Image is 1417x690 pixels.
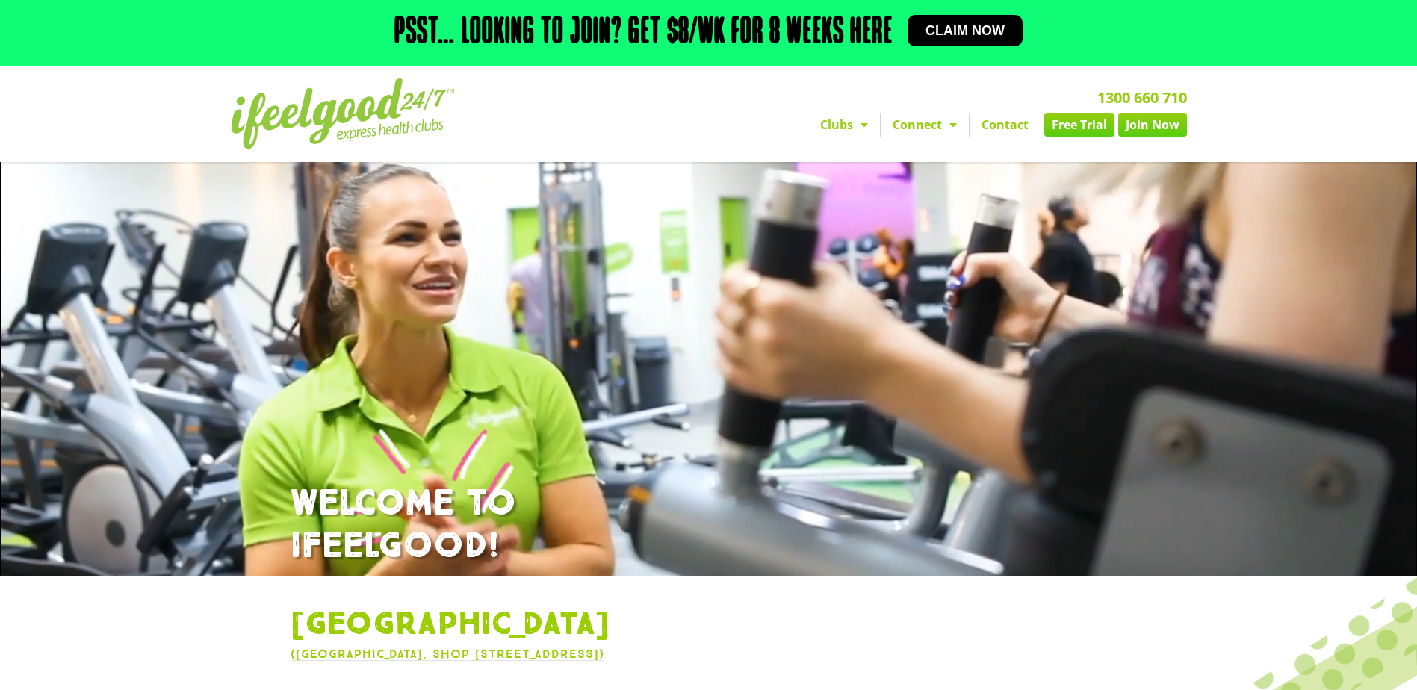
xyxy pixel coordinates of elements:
[908,15,1023,46] a: Claim now
[1097,87,1187,108] a: 1300 660 710
[571,113,1187,137] nav: Menu
[925,24,1005,37] span: Claim now
[808,113,880,137] a: Clubs
[394,15,893,51] h2: Psst… Looking to join? Get $8/wk for 8 weeks here
[1118,113,1187,137] a: Join Now
[1044,113,1114,137] a: Free Trial
[291,606,1127,644] h1: [GEOGRAPHIC_DATA]
[291,647,604,661] a: ([GEOGRAPHIC_DATA], Shop [STREET_ADDRESS])
[291,482,1127,568] h1: WELCOME TO IFEELGOOD!
[970,113,1041,137] a: Contact
[881,113,969,137] a: Connect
